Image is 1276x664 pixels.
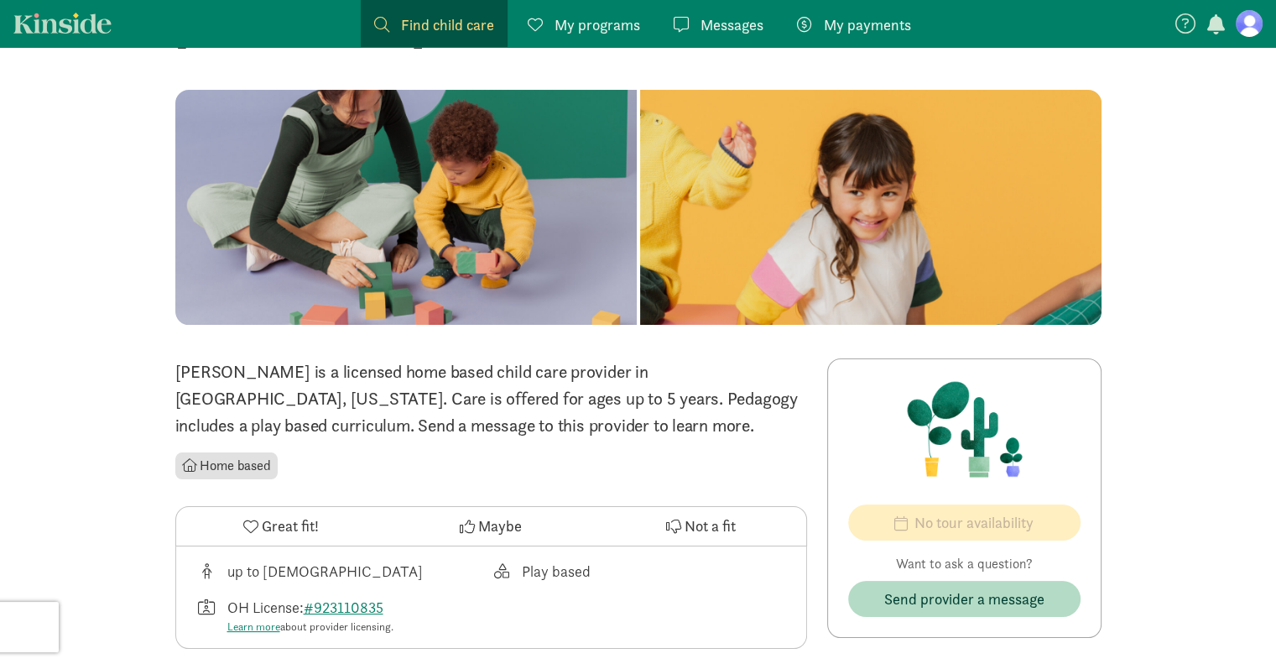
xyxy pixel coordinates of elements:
[700,13,763,36] span: Messages
[884,588,1044,610] span: Send provider a message
[13,13,112,34] a: Kinside
[824,13,911,36] span: My payments
[491,560,786,583] div: This provider's education philosophy
[304,598,383,617] a: #923110835
[848,505,1081,541] button: No tour availability
[685,515,736,537] span: Not a fit
[386,507,596,546] button: Maybe
[478,515,522,537] span: Maybe
[848,554,1081,574] p: Want to ask a question?
[227,560,423,583] div: up to [DEMOGRAPHIC_DATA]
[175,358,807,439] p: [PERSON_NAME] is a licensed home based child care provider in [GEOGRAPHIC_DATA], [US_STATE]. Care...
[555,13,640,36] span: My programs
[522,560,591,583] div: Play based
[196,596,492,635] div: License number
[262,515,319,537] span: Great fit!
[848,581,1081,617] button: Send provider a message
[227,619,393,635] div: about provider licensing.
[596,507,805,546] button: Not a fit
[227,620,280,634] a: Learn more
[914,511,1034,534] span: No tour availability
[401,13,494,36] span: Find child care
[175,452,278,479] li: Home based
[176,507,386,546] button: Great fit!
[196,560,492,583] div: Age range for children that this provider cares for
[227,596,393,635] div: OH License:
